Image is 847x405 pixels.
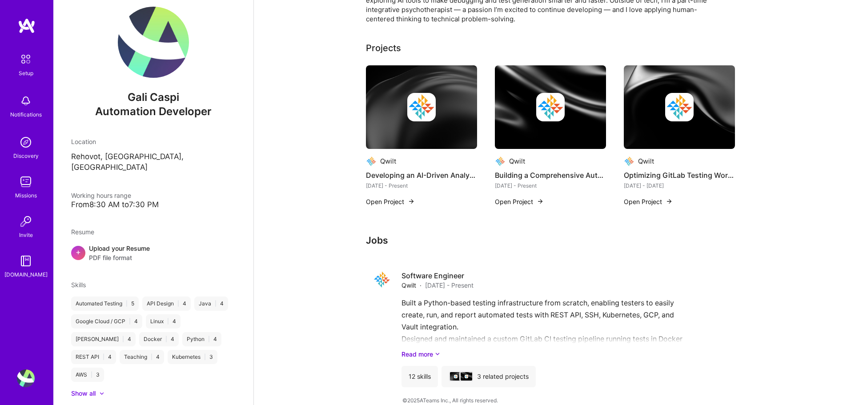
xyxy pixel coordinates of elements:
img: Company logo [407,93,436,121]
span: Skills [71,281,86,289]
span: | [177,300,179,307]
div: Java 4 [194,297,228,311]
div: [DATE] - [DATE] [624,181,735,190]
img: arrow-right [408,198,415,205]
img: Company logo [373,271,391,289]
img: teamwork [17,173,35,191]
img: Company logo [454,375,458,378]
div: Qwilt [509,156,525,166]
img: setup [16,50,35,68]
div: Add projects you've worked on [366,41,401,55]
img: User Avatar [17,369,35,387]
span: | [204,353,206,361]
div: Google Cloud / GCP 4 [71,314,142,329]
span: | [215,300,217,307]
div: API Design 4 [142,297,191,311]
div: Qwilt [638,156,654,166]
img: cover [366,65,477,149]
h4: Software Engineer [401,271,474,281]
span: | [165,336,167,343]
div: Python 4 [182,332,221,346]
img: cover [461,372,472,381]
div: [PERSON_NAME] 4 [71,332,136,346]
img: Company logo [495,156,506,167]
img: cover [450,372,462,381]
div: Upload your Resume [89,244,150,262]
div: Qwilt [380,156,396,166]
div: 3 related projects [442,366,536,387]
img: guide book [17,252,35,270]
span: | [167,318,169,325]
div: [DATE] - Present [366,181,477,190]
span: | [122,336,124,343]
img: Company logo [665,93,694,121]
div: Linux 4 [146,314,181,329]
div: Teaching 4 [120,350,164,364]
span: PDF file format [89,253,150,262]
span: Qwilt [401,281,416,290]
div: Automated Testing 5 [71,297,139,311]
div: +Upload your ResumePDF file format [71,244,236,262]
div: Discovery [13,151,39,160]
div: Missions [15,191,37,200]
img: Company logo [536,93,565,121]
button: Open Project [366,197,415,206]
i: icon ArrowDownSecondaryDark [435,349,440,359]
span: Resume [71,228,94,236]
a: Read more [401,349,728,359]
p: Rehovot, [GEOGRAPHIC_DATA], [GEOGRAPHIC_DATA] [71,152,236,173]
img: Company logo [366,156,377,167]
div: AWS 3 [71,368,104,382]
span: | [126,300,128,307]
button: Open Project [624,197,673,206]
div: Setup [19,68,33,78]
div: Location [71,137,236,146]
img: Company logo [465,375,468,378]
span: Working hours range [71,192,131,199]
div: Docker 4 [139,332,179,346]
img: Company logo [624,156,634,167]
div: REST API 4 [71,350,116,364]
img: logo [18,18,36,34]
span: Gali Caspi [71,91,236,104]
h3: Jobs [366,235,735,246]
span: | [208,336,210,343]
span: [DATE] - Present [425,281,474,290]
img: Invite [17,213,35,230]
img: cover [624,65,735,149]
button: Open Project [495,197,544,206]
a: User Avatar [15,369,37,387]
div: [DATE] - Present [495,181,606,190]
div: Projects [366,41,401,55]
div: Kubernetes 3 [168,350,217,364]
h4: Developing an AI-Driven Analysis Tool for Test Failures [366,169,477,181]
div: Notifications [10,110,42,119]
img: arrow-right [537,198,544,205]
span: | [103,353,104,361]
div: Show all [71,389,96,398]
span: Automation Developer [95,105,212,118]
img: User Avatar [118,7,189,78]
img: bell [17,92,35,110]
div: From 8:30 AM to 7:30 PM [71,200,236,209]
span: · [420,281,421,290]
img: cover [495,65,606,149]
h4: Building a Comprehensive Automation Toolkit [495,169,606,181]
h4: Optimizing GitLab Testing Workflows [624,169,735,181]
img: arrow-right [666,198,673,205]
span: | [91,371,92,378]
div: Invite [19,230,33,240]
div: 12 skills [401,366,438,387]
img: discovery [17,133,35,151]
span: | [129,318,131,325]
span: + [76,247,81,257]
div: [DOMAIN_NAME] [4,270,48,279]
span: | [151,353,153,361]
